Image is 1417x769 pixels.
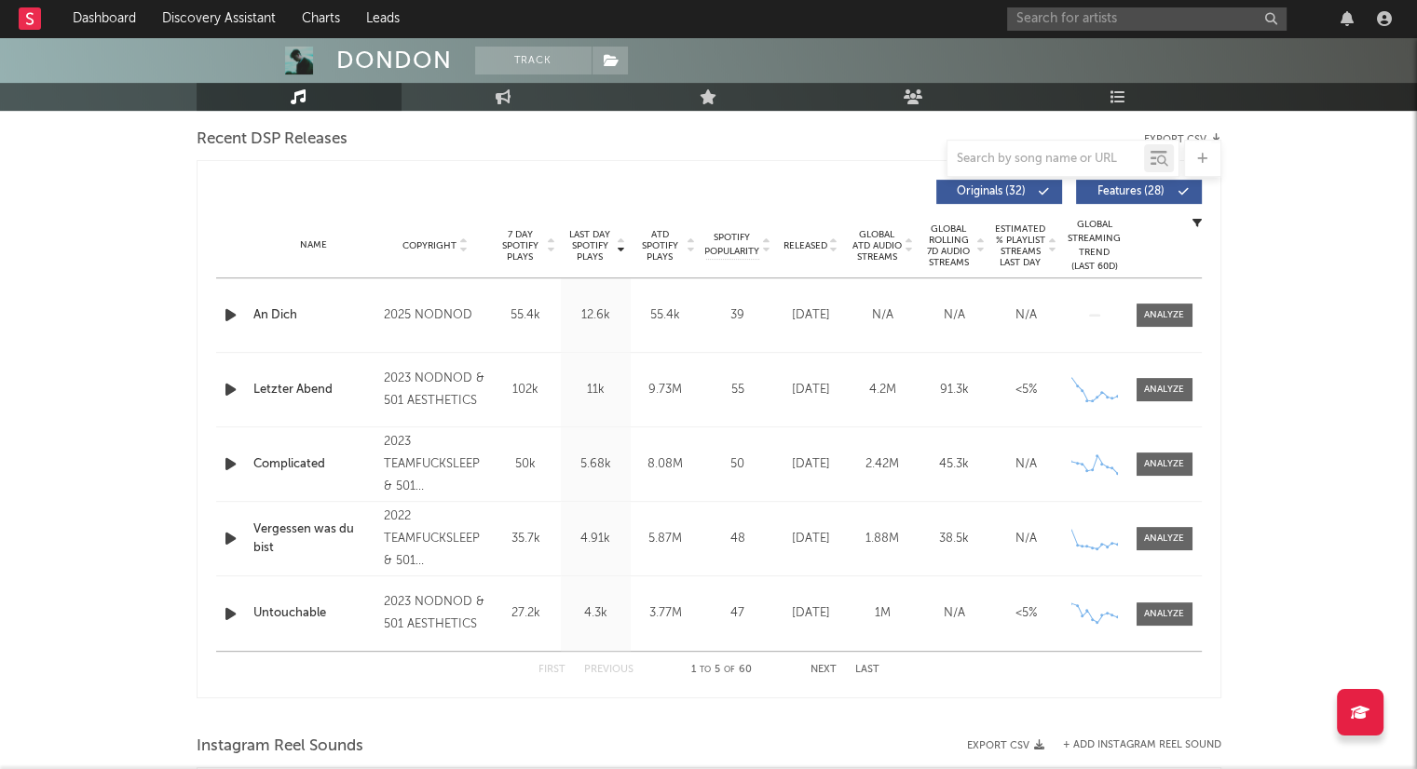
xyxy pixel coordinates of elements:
[995,530,1057,548] div: N/A
[671,659,773,681] div: 1 5 60
[565,306,626,325] div: 12.6k
[780,604,842,623] div: [DATE]
[384,368,485,412] div: 2023 NODNOD & 501 AESTHETICS
[253,604,375,623] a: Untouchable
[384,431,485,498] div: 2023 TEAMFUCKSLEEP & 501 AESTHETICS
[852,306,914,325] div: N/A
[967,740,1044,751] button: Export CSV
[724,666,735,674] span: of
[1044,740,1221,750] div: + Add Instagram Reel Sound
[496,455,556,474] div: 50k
[253,520,375,557] a: Vergessen was du bist
[780,381,842,399] div: [DATE]
[1067,218,1123,274] div: Global Streaming Trend (Last 60D)
[496,381,556,399] div: 102k
[995,223,1046,268] span: Estimated % Playlist Streams Last Day
[704,231,759,259] span: Spotify Popularity
[635,381,696,399] div: 9.73M
[538,665,565,675] button: First
[496,306,556,325] div: 55.4k
[384,591,485,636] div: 2023 NODNOD & 501 AESTHETICS
[852,530,914,548] div: 1.88M
[995,604,1057,623] div: <5%
[783,240,827,251] span: Released
[197,735,363,758] span: Instagram Reel Sounds
[780,455,842,474] div: [DATE]
[780,306,842,325] div: [DATE]
[496,530,556,548] div: 35.7k
[936,180,1062,204] button: Originals(32)
[197,128,347,151] span: Recent DSP Releases
[780,530,842,548] div: [DATE]
[700,666,711,674] span: to
[253,306,375,325] a: An Dich
[565,229,615,263] span: Last Day Spotify Plays
[923,223,974,268] span: Global Rolling 7D Audio Streams
[1007,7,1287,31] input: Search for artists
[1144,134,1221,145] button: Export CSV
[253,455,375,474] a: Complicated
[384,304,485,327] div: 2025 NODNOD
[565,455,626,474] div: 5.68k
[923,455,986,474] div: 45.3k
[565,381,626,399] div: 11k
[475,47,592,74] button: Track
[995,381,1057,399] div: <5%
[852,455,914,474] div: 2.42M
[1076,180,1202,204] button: Features(28)
[923,306,986,325] div: N/A
[635,604,696,623] div: 3.77M
[852,604,914,623] div: 1M
[565,530,626,548] div: 4.91k
[1063,740,1221,750] button: + Add Instagram Reel Sound
[635,306,696,325] div: 55.4k
[705,604,770,623] div: 47
[565,604,626,623] div: 4.3k
[336,47,452,74] div: DONDON
[253,238,375,252] div: Name
[1088,186,1174,197] span: Features ( 28 )
[923,381,986,399] div: 91.3k
[496,229,545,263] span: 7 Day Spotify Plays
[923,604,986,623] div: N/A
[705,455,770,474] div: 50
[705,381,770,399] div: 55
[995,306,1057,325] div: N/A
[384,506,485,573] div: 2022 TEAMFUCKSLEEP & 501 AESTHETICS
[947,152,1144,167] input: Search by song name or URL
[705,306,770,325] div: 39
[635,455,696,474] div: 8.08M
[635,229,685,263] span: ATD Spotify Plays
[852,229,903,263] span: Global ATD Audio Streams
[253,381,375,399] a: Letzter Abend
[584,665,634,675] button: Previous
[811,665,837,675] button: Next
[635,530,696,548] div: 5.87M
[948,186,1034,197] span: Originals ( 32 )
[705,530,770,548] div: 48
[855,665,879,675] button: Last
[402,240,456,251] span: Copyright
[923,530,986,548] div: 38.5k
[995,455,1057,474] div: N/A
[852,381,914,399] div: 4.2M
[496,604,556,623] div: 27.2k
